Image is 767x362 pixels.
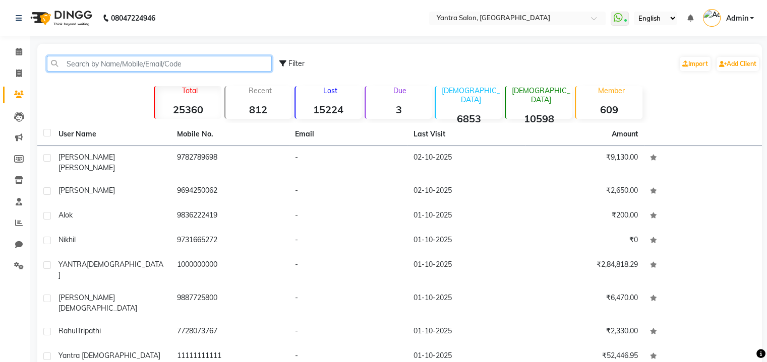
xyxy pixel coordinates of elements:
[510,86,572,104] p: [DEMOGRAPHIC_DATA]
[52,123,171,146] th: User Name
[289,253,407,286] td: -
[171,320,289,344] td: 7728073767
[525,286,644,320] td: ₹6,470.00
[366,103,432,116] strong: 3
[289,229,407,253] td: -
[717,57,759,71] a: Add Client
[289,146,407,179] td: -
[225,103,291,116] strong: 812
[155,103,221,116] strong: 25360
[440,86,502,104] p: [DEMOGRAPHIC_DATA]
[58,304,137,313] span: [DEMOGRAPHIC_DATA]
[171,229,289,253] td: 9731665272
[576,103,642,116] strong: 609
[288,59,305,68] span: Filter
[171,204,289,229] td: 9836222419
[525,253,644,286] td: ₹2,84,818.29
[407,286,526,320] td: 01-10-2025
[289,320,407,344] td: -
[525,204,644,229] td: ₹200.00
[289,123,407,146] th: Email
[525,146,644,179] td: ₹9,130.00
[289,179,407,204] td: -
[58,293,115,302] span: [PERSON_NAME]
[525,179,644,204] td: ₹2,650.00
[726,13,748,24] span: Admin
[58,260,87,269] span: YANTRA
[58,153,115,162] span: [PERSON_NAME]
[58,260,163,279] span: [DEMOGRAPHIC_DATA]
[407,204,526,229] td: 01-10-2025
[407,146,526,179] td: 02-10-2025
[159,86,221,95] p: Total
[296,103,362,116] strong: 15224
[58,186,115,195] span: [PERSON_NAME]
[525,229,644,253] td: ₹0
[26,4,95,32] img: logo
[703,9,721,27] img: Admin
[368,86,432,95] p: Due
[407,123,526,146] th: Last Visit
[171,123,289,146] th: Mobile No.
[58,210,73,220] span: Alok
[171,253,289,286] td: 1000000000
[407,320,526,344] td: 01-10-2025
[58,326,77,335] span: Rahul
[606,123,644,146] th: Amount
[525,320,644,344] td: ₹2,330.00
[407,229,526,253] td: 01-10-2025
[171,179,289,204] td: 9694250062
[171,146,289,179] td: 9782789698
[111,4,155,32] b: 08047224946
[58,235,76,244] span: Nikhil
[77,326,101,335] span: Tripathi
[229,86,291,95] p: Recent
[407,179,526,204] td: 02-10-2025
[58,351,160,360] span: yantra [DEMOGRAPHIC_DATA]
[300,86,362,95] p: Lost
[289,286,407,320] td: -
[289,204,407,229] td: -
[407,253,526,286] td: 01-10-2025
[680,57,711,71] a: Import
[47,56,272,71] input: Search by Name/Mobile/Email/Code
[58,163,115,172] span: [PERSON_NAME]
[506,112,572,125] strong: 10598
[436,112,502,125] strong: 6853
[171,286,289,320] td: 9887725800
[580,86,642,95] p: Member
